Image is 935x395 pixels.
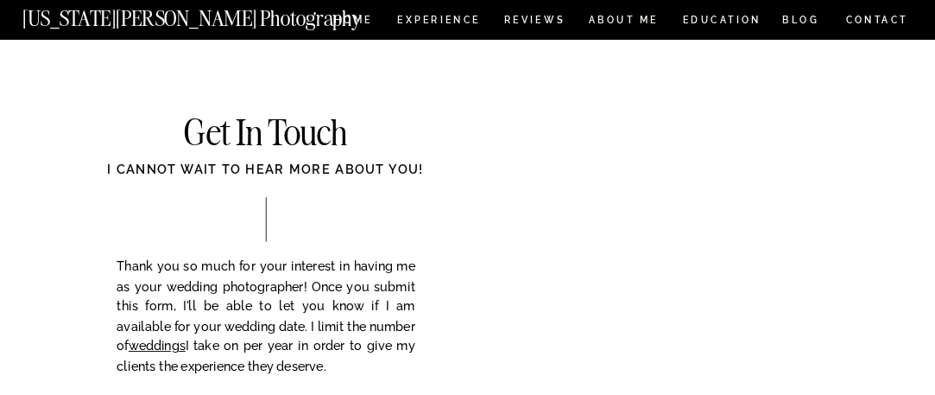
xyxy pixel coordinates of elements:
[504,16,563,29] a: REVIEWS
[681,16,763,29] a: EDUCATION
[782,16,819,29] a: BLOG
[47,161,484,197] div: I cannot wait to hear more about you!
[22,8,414,21] a: [US_STATE][PERSON_NAME] Photography
[109,115,422,153] h2: Get In Touch
[844,12,909,29] a: CONTACT
[397,16,479,29] a: Experience
[588,16,659,29] a: ABOUT ME
[332,16,376,29] a: HOME
[129,339,186,354] a: weddings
